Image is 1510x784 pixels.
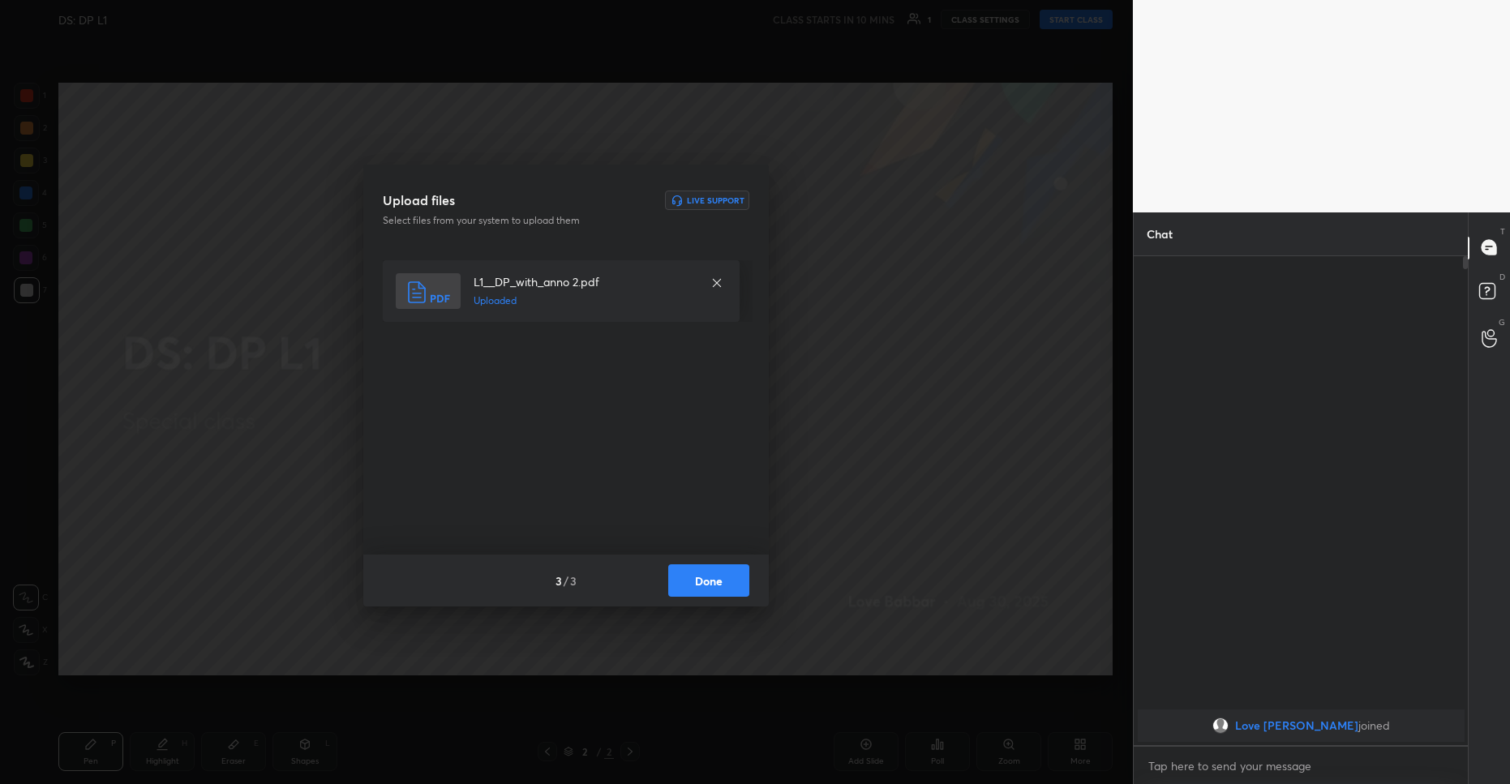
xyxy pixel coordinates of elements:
h3: Upload files [383,191,455,210]
p: G [1499,316,1505,328]
h4: 3 [570,572,577,589]
p: T [1500,225,1505,238]
h4: / [564,572,568,589]
p: Chat [1134,212,1186,255]
img: default.png [1212,718,1229,734]
button: Done [668,564,749,597]
span: joined [1358,719,1390,732]
h4: L1__DP_with_anno 2.pdf [474,273,694,290]
span: Love [PERSON_NAME] [1235,719,1358,732]
p: D [1499,271,1505,283]
h6: Live Support [687,196,744,204]
h4: 3 [556,572,562,589]
p: Select files from your system to upload them [383,213,646,228]
h5: Uploaded [474,293,694,308]
div: grid [1134,706,1469,745]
